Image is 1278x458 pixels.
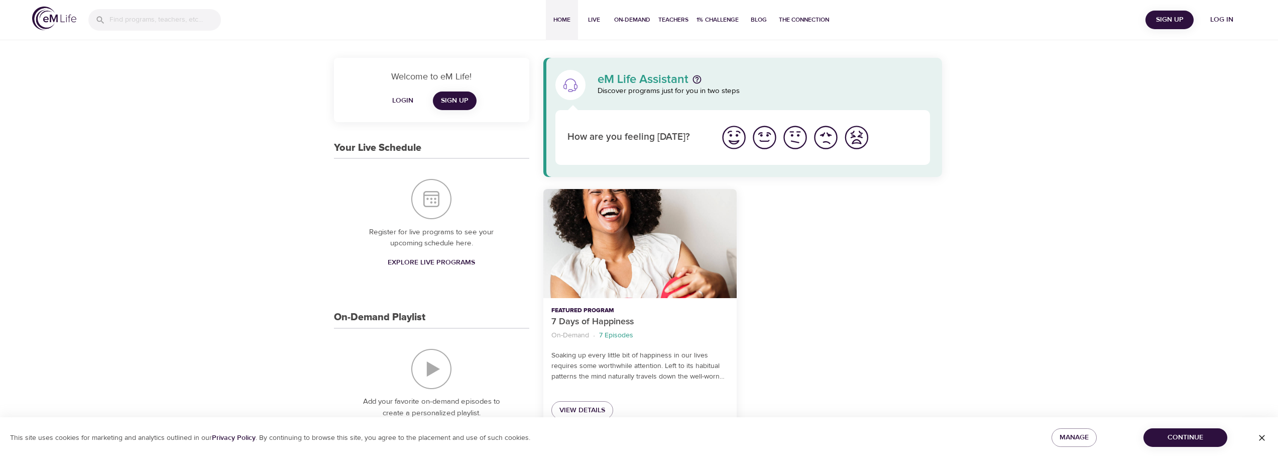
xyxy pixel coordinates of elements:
[567,130,707,145] p: How are you feeling [DATE]?
[598,73,688,85] p: eM Life Assistant
[582,15,606,25] span: Live
[696,15,739,25] span: 1% Challenge
[212,433,256,442] a: Privacy Policy
[720,124,748,151] img: great
[562,77,578,93] img: eM Life Assistant
[1198,11,1246,29] button: Log in
[1151,431,1219,444] span: Continue
[551,330,589,341] p: On-Demand
[388,256,475,269] span: Explore Live Programs
[812,124,840,151] img: bad
[354,227,509,249] p: Register for live programs to see your upcoming schedule here.
[779,15,829,25] span: The Connection
[1145,11,1194,29] button: Sign Up
[559,404,605,417] span: View Details
[843,124,870,151] img: worst
[551,315,729,329] p: 7 Days of Happiness
[441,95,469,107] span: Sign Up
[749,122,780,153] button: I'm feeling good
[411,349,451,389] img: On-Demand Playlist
[593,329,595,342] li: ·
[1060,431,1089,444] span: Manage
[1143,428,1227,447] button: Continue
[433,91,477,110] a: Sign Up
[1052,428,1097,447] button: Manage
[354,396,509,419] p: Add your favorite on-demand episodes to create a personalized playlist.
[781,124,809,151] img: ok
[551,329,729,342] nav: breadcrumb
[614,15,650,25] span: On-Demand
[598,85,931,97] p: Discover programs just for you in two steps
[391,95,415,107] span: Login
[550,15,574,25] span: Home
[543,189,737,298] button: 7 Days of Happiness
[551,350,729,382] p: Soaking up every little bit of happiness in our lives requires some worthwhile attention. Left to...
[32,7,76,30] img: logo
[810,122,841,153] button: I'm feeling bad
[780,122,810,153] button: I'm feeling ok
[1149,14,1190,26] span: Sign Up
[841,122,872,153] button: I'm feeling worst
[599,330,633,341] p: 7 Episodes
[384,253,479,272] a: Explore Live Programs
[411,179,451,219] img: Your Live Schedule
[751,124,778,151] img: good
[551,401,613,420] a: View Details
[658,15,688,25] span: Teachers
[334,142,421,154] h3: Your Live Schedule
[551,306,729,315] p: Featured Program
[334,312,425,323] h3: On-Demand Playlist
[747,15,771,25] span: Blog
[1202,14,1242,26] span: Log in
[109,9,221,31] input: Find programs, teachers, etc...
[387,91,419,110] button: Login
[719,122,749,153] button: I'm feeling great
[346,70,517,83] p: Welcome to eM Life!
